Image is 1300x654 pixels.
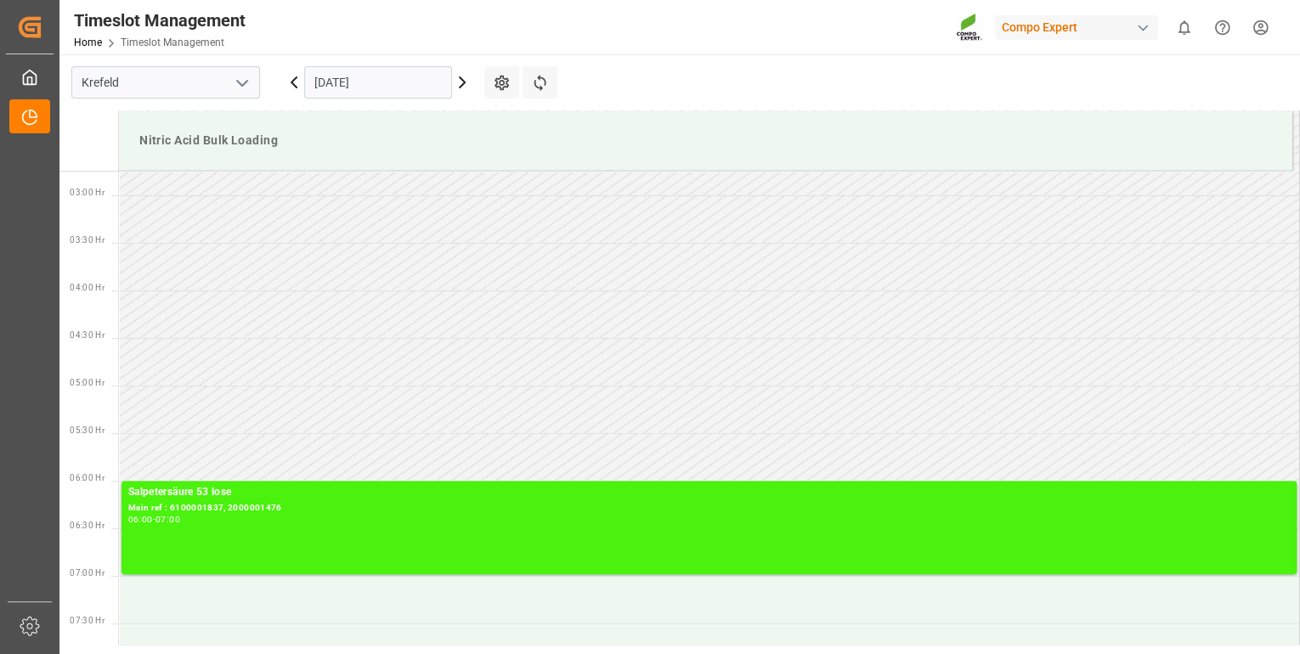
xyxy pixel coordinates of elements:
[1165,8,1203,47] button: show 0 new notifications
[70,426,105,435] span: 05:30 Hr
[995,11,1165,43] button: Compo Expert
[995,15,1158,40] div: Compo Expert
[70,283,105,292] span: 04:00 Hr
[70,188,105,197] span: 03:00 Hr
[1203,8,1241,47] button: Help Center
[153,516,155,523] div: -
[70,235,105,245] span: 03:30 Hr
[128,516,153,523] div: 06:00
[70,568,105,578] span: 07:00 Hr
[304,66,452,99] input: DD.MM.YYYY
[70,521,105,530] span: 06:30 Hr
[70,616,105,625] span: 07:30 Hr
[71,66,260,99] input: Type to search/select
[74,8,246,33] div: Timeslot Management
[128,501,1290,516] div: Main ref : 6100001837, 2000001476
[956,13,983,42] img: Screenshot%202023-09-29%20at%2010.02.21.png_1712312052.png
[70,330,105,340] span: 04:30 Hr
[128,484,1290,501] div: Salpetersäure 53 lose
[70,378,105,387] span: 05:00 Hr
[155,516,180,523] div: 07:00
[229,70,254,96] button: open menu
[70,473,105,482] span: 06:00 Hr
[74,37,102,48] a: Home
[133,125,1279,156] div: Nitric Acid Bulk Loading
